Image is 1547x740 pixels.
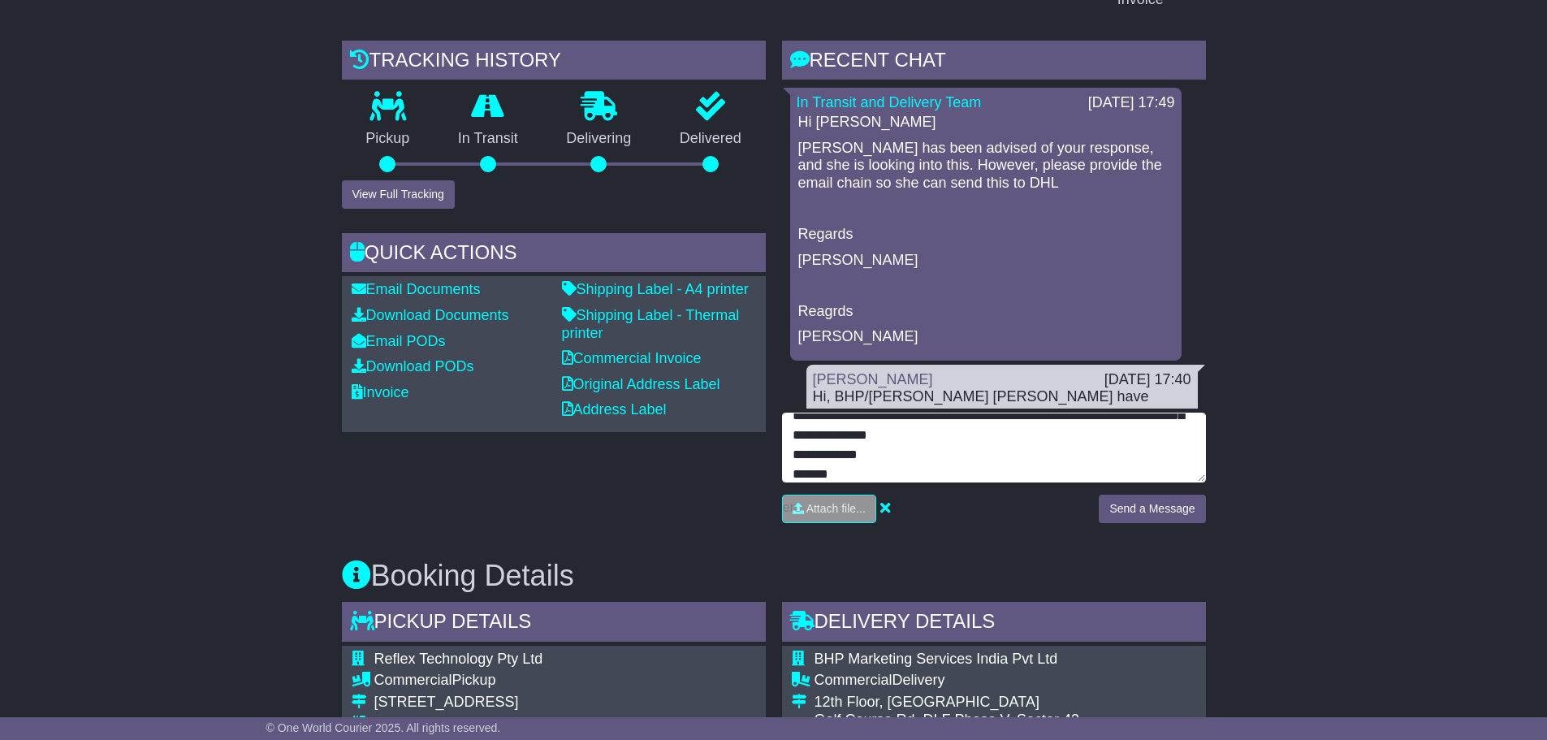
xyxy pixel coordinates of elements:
[798,303,1173,321] p: Reagrds
[797,94,982,110] a: In Transit and Delivery Team
[798,252,1173,270] p: [PERSON_NAME]
[1099,495,1205,523] button: Send a Message
[813,371,933,387] a: [PERSON_NAME]
[374,716,742,734] div: [GEOGRAPHIC_DATA], [GEOGRAPHIC_DATA]
[562,281,749,297] a: Shipping Label - A4 printer
[266,721,501,734] span: © One World Courier 2025. All rights reserved.
[798,226,1173,244] p: Regards
[562,350,702,366] a: Commercial Invoice
[374,672,742,690] div: Pickup
[374,672,452,688] span: Commercial
[782,41,1206,84] div: RECENT CHAT
[798,328,1173,346] p: [PERSON_NAME]
[782,602,1206,646] div: Delivery Details
[813,388,1191,651] div: Hi, BHP/[PERSON_NAME] [PERSON_NAME] have clarified the requirements/issue with the customs paymen...
[815,651,1058,667] span: BHP Marketing Services India Pvt Ltd
[374,694,742,712] div: [STREET_ADDRESS]
[562,307,740,341] a: Shipping Label - Thermal printer
[352,358,474,374] a: Download PODs
[815,672,892,688] span: Commercial
[352,281,481,297] a: Email Documents
[815,712,1196,729] div: Golf Course Rd, DLF Phase V, Sector 43
[434,130,542,148] p: In Transit
[798,114,1173,132] p: Hi [PERSON_NAME]
[562,401,667,418] a: Address Label
[542,130,656,148] p: Delivering
[342,560,1206,592] h3: Booking Details
[655,130,766,148] p: Delivered
[352,333,446,349] a: Email PODs
[562,376,720,392] a: Original Address Label
[798,140,1173,193] p: [PERSON_NAME] has been advised of your response, and she is looking into this. However, please pr...
[815,672,1196,690] div: Delivery
[342,233,766,277] div: Quick Actions
[342,602,766,646] div: Pickup Details
[342,41,766,84] div: Tracking history
[374,651,543,667] span: Reflex Technology Pty Ltd
[815,694,1196,712] div: 12th Floor, [GEOGRAPHIC_DATA]
[342,130,434,148] p: Pickup
[342,180,455,209] button: View Full Tracking
[1104,371,1191,389] div: [DATE] 17:40
[1088,94,1175,112] div: [DATE] 17:49
[352,384,409,400] a: Invoice
[352,307,509,323] a: Download Documents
